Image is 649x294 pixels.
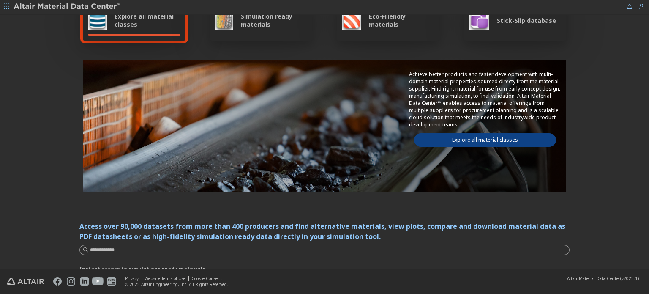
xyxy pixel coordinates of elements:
[88,10,107,30] img: Explore all material classes
[369,12,434,28] span: Eco-Friendly materials
[145,275,185,281] a: Website Terms of Use
[125,275,139,281] a: Privacy
[241,12,307,28] span: Simulation ready materials
[7,278,44,285] img: Altair Engineering
[567,275,639,281] div: (v2025.1)
[567,275,620,281] span: Altair Material Data Center
[497,16,556,25] span: Stick-Slip database
[215,10,233,30] img: Simulation ready materials
[342,10,361,30] img: Eco-Friendly materials
[414,133,556,147] a: Explore all material classes
[79,265,570,272] p: Instant access to simulations ready materials
[191,275,222,281] a: Cookie Consent
[125,281,228,287] div: © 2025 Altair Engineering, Inc. All Rights Reserved.
[115,12,180,28] span: Explore all material classes
[469,10,489,30] img: Stick-Slip database
[79,221,570,242] div: Access over 90,000 datasets from more than 400 producers and find alternative materials, view plo...
[14,3,121,11] img: Altair Material Data Center
[409,71,561,128] p: Achieve better products and faster development with multi-domain material properties sourced dire...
